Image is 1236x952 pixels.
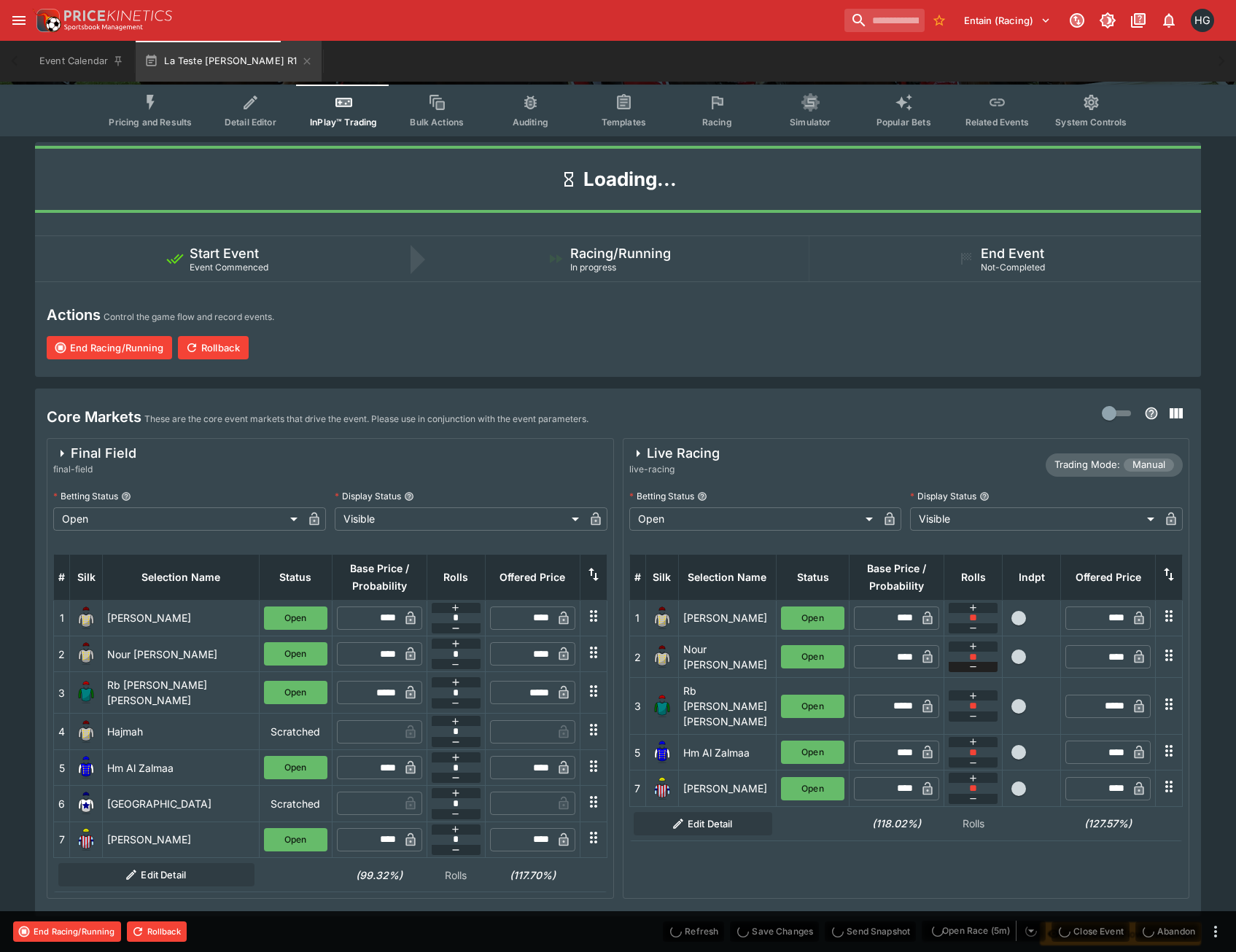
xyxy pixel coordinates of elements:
[74,792,98,815] img: runner 6
[650,645,674,668] img: runner 2
[844,9,925,32] input: search
[629,554,645,600] th: #
[650,606,674,630] img: runner 1
[910,507,1159,531] div: Visible
[74,681,98,704] img: runner 3
[47,336,172,359] button: End Racing/Running
[136,41,322,82] button: La Teste [PERSON_NAME] R1
[54,554,70,600] th: #
[629,507,879,531] div: Open
[634,812,772,835] button: Edit Detail
[650,741,674,764] img: runner 5
[54,672,70,714] td: 3
[1124,458,1174,472] span: Manual
[777,554,850,600] th: Status
[431,867,481,883] p: Rolls
[264,828,327,851] button: Open
[336,867,422,883] h6: (99.32%)
[944,554,1003,600] th: Rolls
[650,695,674,718] img: runner 3
[104,310,274,324] p: Control the game flow and record events.
[13,921,121,942] button: End Racing/Running
[70,554,103,600] th: Silk
[97,85,1138,136] div: Event type filters
[190,262,268,273] span: Event Commenced
[1055,117,1127,128] span: System Controls
[178,336,249,359] button: Rollback
[781,777,844,800] button: Open
[264,724,327,739] p: Scratched
[1054,458,1120,472] p: Trading Mode:
[109,117,192,128] span: Pricing and Results
[54,714,70,749] td: 4
[1135,923,1201,937] span: Mark an event as closed and abandoned.
[54,786,70,822] td: 6
[702,117,732,128] span: Racing
[74,642,98,666] img: runner 2
[583,167,677,192] h1: Loading...
[54,636,70,672] td: 2
[910,490,976,502] p: Display Status
[1186,4,1218,36] button: Hamish Gooch
[127,921,187,942] button: Rollback
[6,7,32,34] button: open drawer
[53,507,303,531] div: Open
[259,554,332,600] th: Status
[47,305,101,324] h4: Actions
[427,554,485,600] th: Rolls
[965,117,1029,128] span: Related Events
[1003,554,1061,600] th: Independent
[1064,7,1090,34] button: Connected to PK
[54,749,70,785] td: 5
[58,863,255,886] button: Edit Detail
[781,645,844,668] button: Open
[121,491,131,502] button: Betting Status
[54,822,70,857] td: 7
[790,117,831,128] span: Simulator
[678,600,777,636] td: [PERSON_NAME]
[1191,9,1214,32] div: Hamish Gooch
[310,117,377,128] span: InPlay™ Trading
[74,828,98,851] img: runner 7
[1061,554,1156,600] th: Offered Price
[629,490,694,502] p: Betting Status
[53,490,118,502] p: Betting Status
[678,735,777,770] td: Hm Al Zalmaa
[190,245,259,262] h5: Start Event
[678,770,777,806] td: [PERSON_NAME]
[53,445,136,462] div: Final Field
[650,777,674,800] img: runner 7
[332,554,427,600] th: Base Price / Probability
[629,735,645,770] td: 5
[629,600,645,636] td: 1
[264,606,327,630] button: Open
[629,636,645,678] td: 2
[264,796,327,811] p: Scratched
[53,462,136,477] span: final-field
[54,600,70,636] td: 1
[335,507,584,531] div: Visible
[1095,7,1121,34] button: Toggle light/dark mode
[678,678,777,735] td: Rb [PERSON_NAME] [PERSON_NAME]
[103,636,260,672] td: Nour [PERSON_NAME]
[404,491,414,502] button: Display Status
[781,741,844,764] button: Open
[949,816,998,831] p: Rolls
[225,117,276,128] span: Detail Editor
[928,9,951,32] button: No Bookmarks
[74,720,98,744] img: runner 4
[645,554,678,600] th: Silk
[335,490,401,502] p: Display Status
[877,117,931,128] span: Popular Bets
[264,642,327,666] button: Open
[103,822,260,857] td: [PERSON_NAME]
[103,554,260,600] th: Selection Name
[922,921,1046,941] div: split button
[1156,7,1182,34] button: Notifications
[103,714,260,749] td: Hajmah
[64,10,172,21] img: PriceKinetics
[489,867,575,883] h6: (117.70%)
[781,606,844,630] button: Open
[74,756,98,779] img: runner 5
[979,491,990,502] button: Display Status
